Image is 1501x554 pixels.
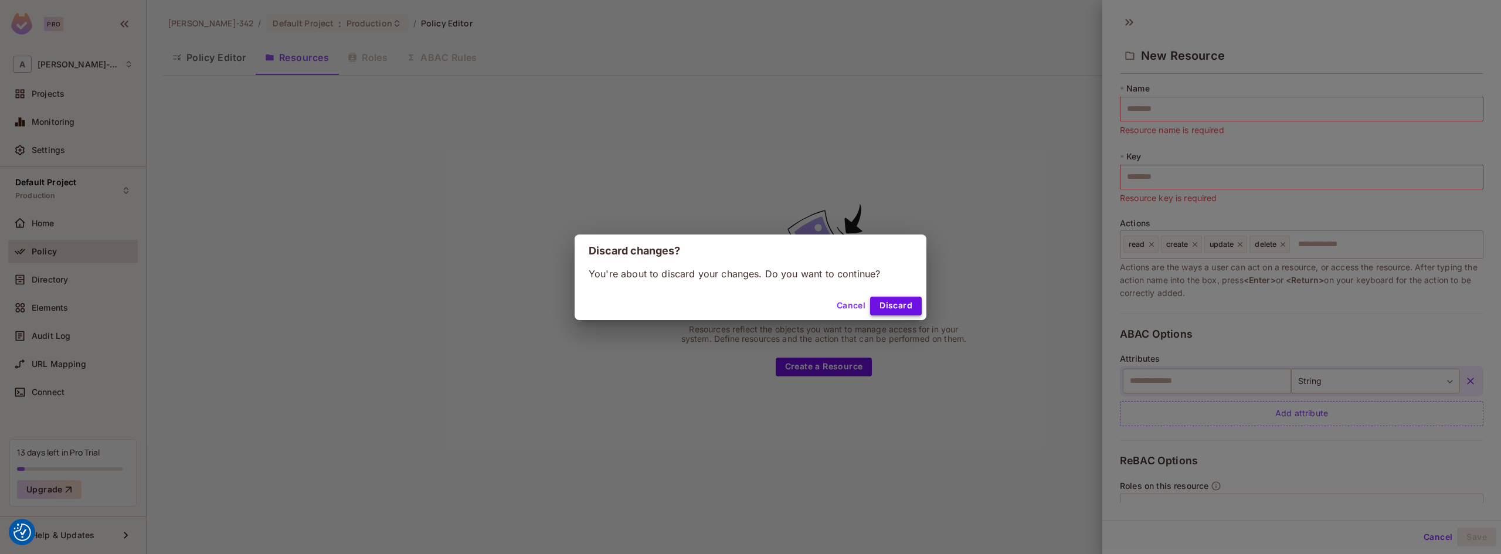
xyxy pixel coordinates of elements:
button: Cancel [832,297,870,315]
button: Consent Preferences [13,524,31,541]
h2: Discard changes? [575,234,926,267]
img: Revisit consent button [13,524,31,541]
p: You're about to discard your changes. Do you want to continue? [589,267,912,280]
button: Discard [870,297,922,315]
